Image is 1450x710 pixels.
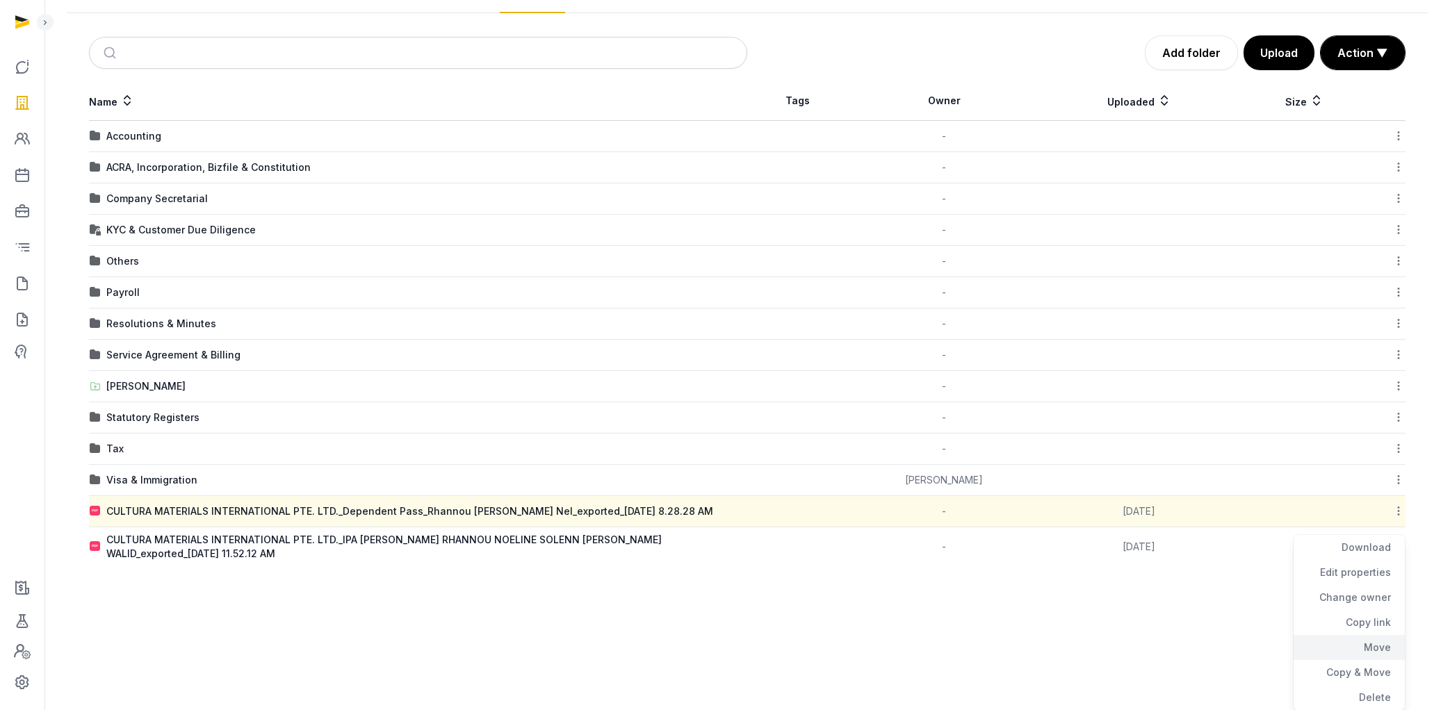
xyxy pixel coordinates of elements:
[847,340,1041,371] td: -
[1294,610,1405,635] div: Copy link
[106,254,139,268] div: Others
[106,442,124,456] div: Tax
[1237,81,1371,121] th: Size
[1294,685,1405,710] div: Delete
[847,152,1041,183] td: -
[106,533,747,561] div: CULTURA MATERIALS INTERNATIONAL PTE. LTD._IPA [PERSON_NAME] RHANNOU NOELINE SOLENN [PERSON_NAME] ...
[847,246,1041,277] td: -
[90,256,101,267] img: folder.svg
[1321,36,1405,69] button: Action ▼
[106,473,197,487] div: Visa & Immigration
[90,131,101,142] img: folder.svg
[1123,505,1155,517] span: [DATE]
[106,348,241,362] div: Service Agreement & Billing
[106,317,216,331] div: Resolutions & Minutes
[1123,540,1155,552] span: [DATE]
[90,412,101,423] img: folder.svg
[1294,635,1405,660] div: Move
[90,287,101,298] img: folder.svg
[106,411,199,424] div: Statutory Registers
[847,121,1041,152] td: -
[847,527,1041,567] td: -
[90,506,101,517] img: pdf.svg
[847,277,1041,308] td: -
[106,223,256,237] div: KYC & Customer Due Diligence
[90,541,101,552] img: pdf.svg
[106,160,311,174] div: ACRA, Incorporation, Bizfile & Constitution
[847,81,1041,121] th: Owner
[847,496,1041,527] td: -
[90,224,101,236] img: folder-locked-icon.svg
[90,443,101,454] img: folder.svg
[89,81,747,121] th: Name
[1294,560,1405,585] div: Edit properties
[106,504,713,518] div: CULTURA MATERIALS INTERNATIONAL PTE. LTD._Dependent Pass_Rhannou [PERSON_NAME] Nel_exported_[DATE...
[90,318,101,329] img: folder.svg
[847,371,1041,402] td: -
[90,349,101,361] img: folder.svg
[1294,660,1405,685] div: Copy & Move
[847,434,1041,465] td: -
[847,402,1041,434] td: -
[95,38,128,68] button: Submit
[847,308,1041,340] td: -
[1145,35,1238,70] a: Add folder
[1041,81,1237,121] th: Uploaded
[90,474,101,486] img: folder.svg
[90,193,101,204] img: folder.svg
[847,183,1041,215] td: -
[847,465,1041,496] td: [PERSON_NAME]
[1294,585,1405,610] div: Change owner
[1244,35,1314,70] button: Upload
[747,81,847,121] th: Tags
[90,162,101,173] img: folder.svg
[106,379,186,393] div: [PERSON_NAME]
[106,286,140,299] div: Payroll
[90,381,101,392] img: folder-upload.svg
[106,129,161,143] div: Accounting
[847,215,1041,246] td: -
[106,192,208,206] div: Company Secretarial
[1294,535,1405,560] div: Download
